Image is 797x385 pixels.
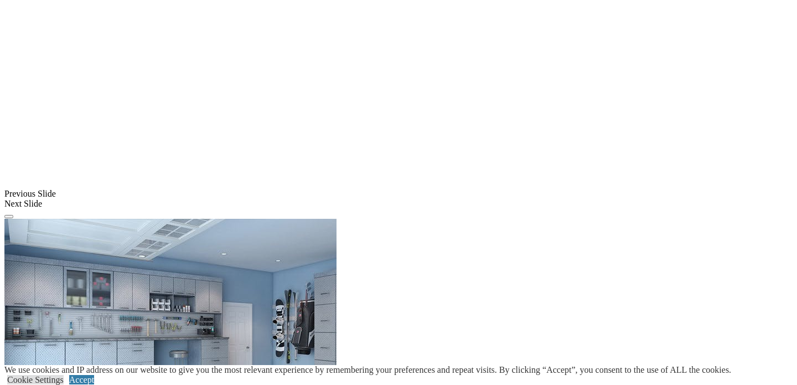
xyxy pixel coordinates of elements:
div: We use cookies and IP address on our website to give you the most relevant experience by remember... [4,365,731,375]
a: Accept [69,375,94,384]
a: Cookie Settings [7,375,64,384]
div: Previous Slide [4,189,793,199]
div: Next Slide [4,199,793,209]
button: Click here to pause slide show [4,215,13,218]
